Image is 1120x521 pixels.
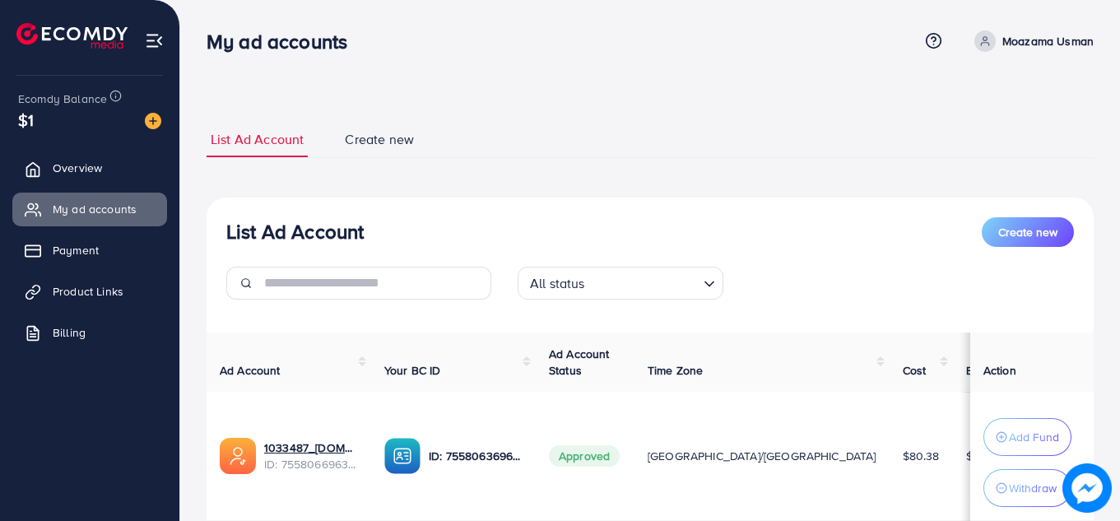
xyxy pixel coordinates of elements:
img: image [1062,463,1112,513]
span: Ad Account [220,362,281,379]
p: Moazama Usman [1002,31,1094,51]
span: ID: 7558066963105284112 [264,456,358,472]
span: Overview [53,160,102,176]
button: Withdraw [983,469,1071,507]
a: 1033487_[DOMAIN_NAME]_1759749615728 [264,440,358,456]
a: Moazama Usman [968,30,1094,52]
span: $80.38 [903,448,940,464]
span: All status [527,272,588,295]
span: Product Links [53,283,123,300]
a: Billing [12,316,167,349]
p: Add Fund [1009,427,1059,447]
a: Payment [12,234,167,267]
span: Create new [998,224,1057,240]
span: $1 [18,108,34,132]
a: Overview [12,151,167,184]
h3: List Ad Account [226,220,364,244]
span: Your BC ID [384,362,441,379]
span: [GEOGRAPHIC_DATA]/[GEOGRAPHIC_DATA] [648,448,876,464]
p: ID: 7558063696778493968 [429,446,523,466]
a: My ad accounts [12,193,167,226]
span: Create new [345,130,414,149]
span: Cost [903,362,927,379]
span: My ad accounts [53,201,137,217]
span: Approved [549,445,620,467]
span: Ad Account Status [549,346,610,379]
a: Product Links [12,275,167,308]
button: Add Fund [983,418,1071,456]
img: ic-ba-acc.ded83a64.svg [384,438,421,474]
button: Create new [982,217,1074,247]
span: Action [983,362,1016,379]
span: Payment [53,242,99,258]
div: Search for option [518,267,723,300]
img: ic-ads-acc.e4c84228.svg [220,438,256,474]
div: <span class='underline'>1033487_mous.pk_1759749615728</span></br>7558066963105284112 [264,440,358,473]
h3: My ad accounts [207,30,360,53]
span: List Ad Account [211,130,304,149]
img: logo [16,23,128,49]
span: Ecomdy Balance [18,91,107,107]
input: Search for option [590,268,697,295]
img: image [145,113,161,129]
span: Billing [53,324,86,341]
span: Time Zone [648,362,703,379]
img: menu [145,31,164,50]
p: Withdraw [1009,478,1057,498]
